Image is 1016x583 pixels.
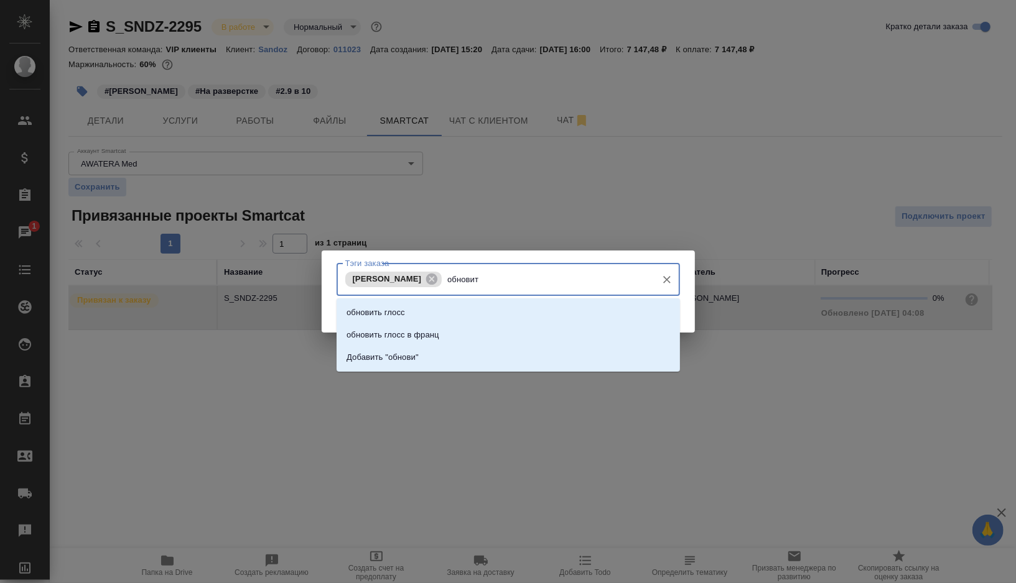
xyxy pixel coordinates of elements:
[347,306,405,319] p: обновить глосс
[347,329,439,341] p: обновить глосс в франц
[347,351,419,364] p: Добавить "обнови"
[345,274,429,283] span: [PERSON_NAME]
[345,272,442,287] div: [PERSON_NAME]
[658,271,676,288] button: Очистить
